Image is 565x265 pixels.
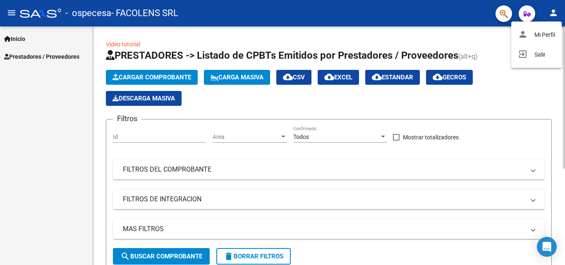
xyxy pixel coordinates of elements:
mat-icon: person [548,8,558,18]
a: Video tutorial [106,41,140,48]
div: Open Intercom Messenger [537,237,557,257]
app-download-masive: Descarga masiva de comprobantes (adjuntos) [106,91,182,106]
mat-panel-title: MAS FILTROS [123,224,525,234]
h3: Filtros [113,113,141,124]
span: Gecros [433,74,466,81]
button: Carga Masiva [204,70,270,85]
mat-panel-title: FILTROS DE INTEGRACION [123,195,525,204]
button: Descarga Masiva [106,91,182,106]
mat-expansion-panel-header: MAS FILTROS [113,219,545,239]
button: Buscar Comprobante [113,248,210,265]
mat-panel-title: FILTROS DEL COMPROBANTE [123,165,525,174]
mat-expansion-panel-header: FILTROS DEL COMPROBANTE [113,160,545,179]
span: Cargar Comprobante [113,74,191,81]
span: Prestadores / Proveedores [4,52,79,61]
span: CSV [283,74,305,81]
span: Buscar Comprobante [120,253,202,260]
button: Estandar [365,70,420,85]
span: Todos [293,134,309,140]
mat-icon: cloud_download [433,72,443,82]
mat-icon: cloud_download [324,72,334,82]
span: Inicio [4,34,25,43]
span: EXCEL [324,74,352,81]
span: Mostrar totalizadores [403,132,459,142]
span: Borrar Filtros [224,253,283,260]
span: - FACOLENS SRL [111,4,178,22]
span: - ospecesa [65,4,111,22]
button: Borrar Filtros [216,248,291,265]
span: Descarga Masiva [113,95,175,102]
span: PRESTADORES -> Listado de CPBTs Emitidos por Prestadores / Proveedores [106,50,458,61]
mat-expansion-panel-header: FILTROS DE INTEGRACION [113,189,545,209]
button: Cargar Comprobante [106,70,198,85]
button: Gecros [426,70,473,85]
mat-icon: cloud_download [283,72,293,82]
mat-icon: menu [7,8,17,18]
span: Area [213,134,280,141]
mat-icon: search [120,251,130,261]
span: Estandar [372,74,413,81]
mat-icon: delete [224,251,234,261]
span: Carga Masiva [211,74,263,81]
button: CSV [276,70,311,85]
span: (alt+q) [458,53,478,60]
mat-icon: cloud_download [372,72,382,82]
button: EXCEL [318,70,359,85]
